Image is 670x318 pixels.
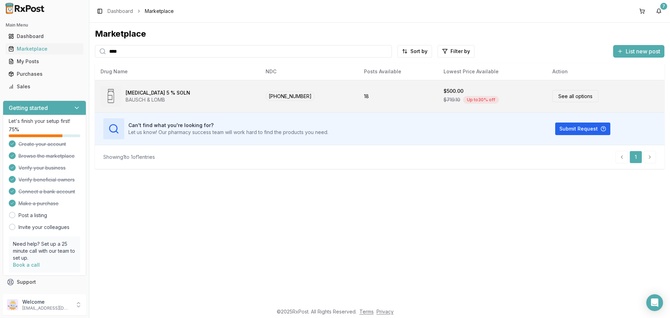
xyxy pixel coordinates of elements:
[18,224,69,231] a: Invite your colleagues
[9,104,48,112] h3: Getting started
[128,122,328,129] h3: Can't find what you're looking for?
[18,164,66,171] span: Verify your business
[13,262,40,268] a: Book a call
[555,123,610,135] button: Submit Request
[9,126,19,133] span: 75 %
[145,8,174,15] span: Marketplace
[95,28,664,39] div: Marketplace
[6,68,83,80] a: Purchases
[358,80,438,112] td: 18
[438,45,475,58] button: Filter by
[613,45,664,58] button: List new post
[18,176,75,183] span: Verify beneficial owners
[6,43,83,55] a: Marketplace
[18,212,47,219] a: Post a listing
[8,58,81,65] div: My Posts
[3,43,86,54] button: Marketplace
[18,153,75,160] span: Browse the marketplace
[3,3,47,14] img: RxPost Logo
[397,45,432,58] button: Sort by
[547,63,664,80] th: Action
[8,45,81,52] div: Marketplace
[13,241,76,261] p: Need help? Set up a 25 minute call with our team to set up.
[107,8,133,15] a: Dashboard
[3,31,86,42] button: Dashboard
[107,8,174,15] nav: breadcrumb
[3,68,86,80] button: Purchases
[616,151,656,163] nav: pagination
[6,30,83,43] a: Dashboard
[126,96,190,103] div: BAUSCH & LOMB
[6,55,83,68] a: My Posts
[653,6,664,17] button: 7
[359,309,374,315] a: Terms
[451,48,470,55] span: Filter by
[3,56,86,67] button: My Posts
[444,88,463,95] div: $500.00
[613,49,664,56] a: List new post
[3,276,86,288] button: Support
[22,305,71,311] p: [EMAIL_ADDRESS][DOMAIN_NAME]
[3,81,86,92] button: Sales
[8,83,81,90] div: Sales
[410,48,427,55] span: Sort by
[100,86,121,107] img: Xiidra 5 % SOLN
[8,33,81,40] div: Dashboard
[3,288,86,301] button: Feedback
[377,309,394,315] a: Privacy
[9,118,80,125] p: Let's finish your setup first!
[660,3,667,10] div: 7
[6,22,83,28] h2: Main Menu
[8,71,81,77] div: Purchases
[6,80,83,93] a: Sales
[103,154,155,161] div: Showing 1 to 1 of 1 entries
[463,96,499,104] div: Up to 30 % off
[95,63,260,80] th: Drug Name
[438,63,547,80] th: Lowest Price Available
[18,188,75,195] span: Connect a bank account
[646,294,663,311] div: Open Intercom Messenger
[630,151,642,163] a: 1
[626,47,660,56] span: List new post
[260,63,359,80] th: NDC
[18,141,66,148] span: Create your account
[552,90,598,102] a: See all options
[128,129,328,136] p: Let us know! Our pharmacy success team will work hard to find the products you need.
[7,299,18,310] img: User avatar
[18,200,59,207] span: Make a purchase
[266,91,315,101] span: [PHONE_NUMBER]
[126,89,190,96] div: [MEDICAL_DATA] 5 % SOLN
[17,291,40,298] span: Feedback
[444,96,460,103] span: $719.10
[358,63,438,80] th: Posts Available
[22,298,71,305] p: Welcome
